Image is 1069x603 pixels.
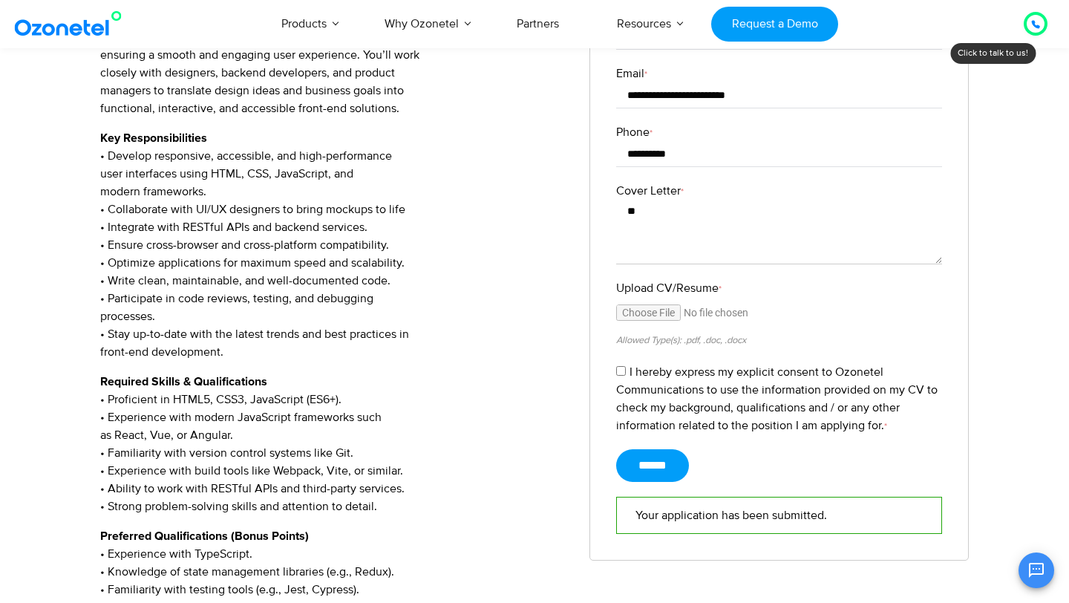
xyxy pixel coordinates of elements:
[100,373,567,515] p: • Proficient in HTML5, CSS3, JavaScript (ES6+). • Experience with modern JavaScript frameworks su...
[100,530,309,542] strong: Preferred Qualifications (Bonus Points)
[1019,553,1054,588] button: Open chat
[616,182,943,200] label: Cover Letter
[100,129,567,361] p: • Develop responsive, accessible, and high-performance user interfaces using HTML, CSS, JavaScrip...
[616,279,943,297] label: Upload CV/Resume
[711,7,838,42] a: Request a Demo
[635,506,923,524] p: Your application has been submitted.
[616,65,943,82] label: Email
[616,123,943,141] label: Phone
[100,132,207,144] strong: Key Responsibilities
[616,334,746,346] small: Allowed Type(s): .pdf, .doc, .docx
[100,376,267,388] strong: Required Skills & Qualifications
[616,365,938,433] label: I hereby express my explicit consent to Ozonetel Communications to use the information provided o...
